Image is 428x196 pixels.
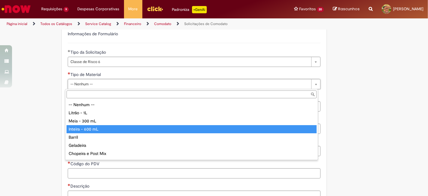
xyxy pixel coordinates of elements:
div: Geladeira [67,141,317,150]
div: Meia - 300 mL [67,117,317,125]
div: Chopeira e Post Mix [67,150,317,158]
div: Inteira - 600 mL [67,125,317,133]
div: -- Nenhum -- [67,101,317,109]
ul: Tipo de Material [65,100,318,160]
div: Barril [67,133,317,141]
div: Litrão - 1L [67,109,317,117]
div: Long Neck retornável [67,158,317,166]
